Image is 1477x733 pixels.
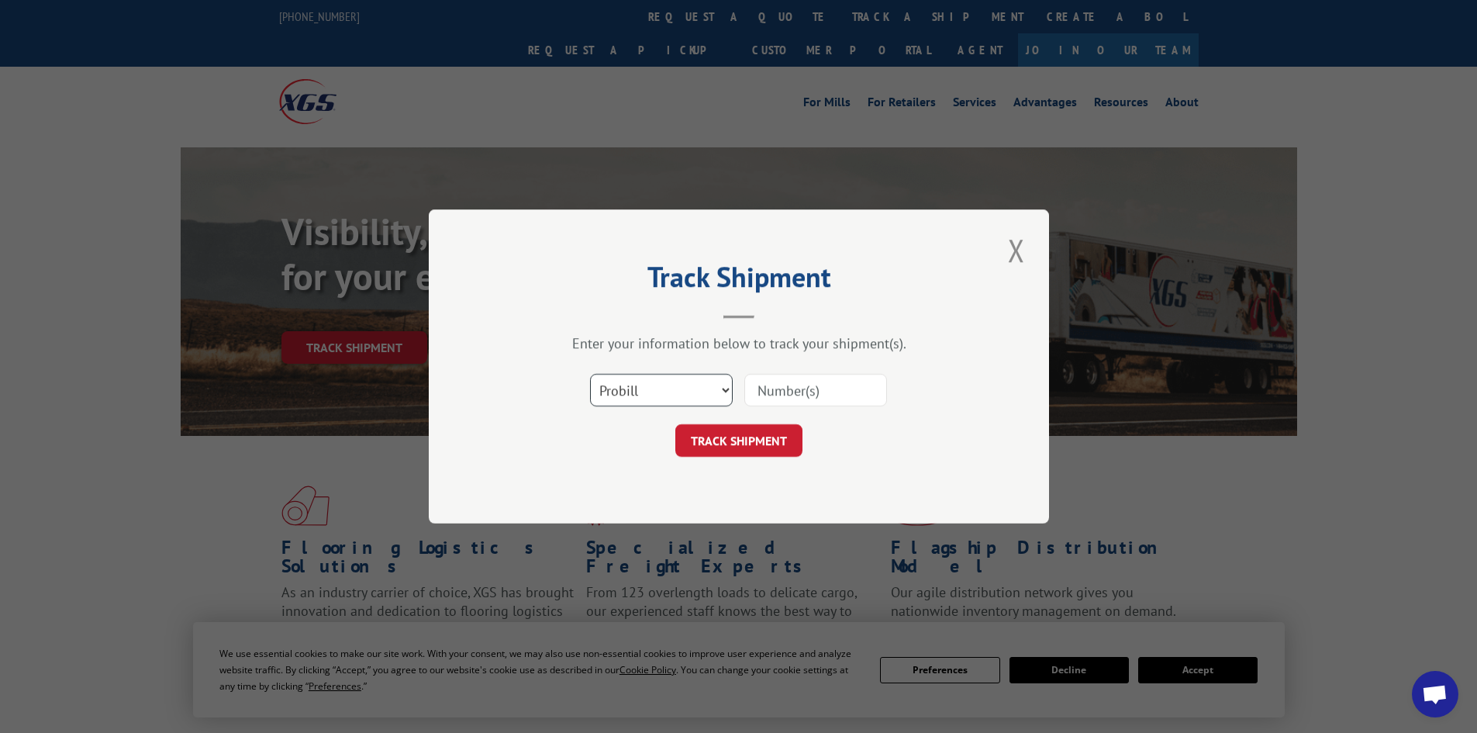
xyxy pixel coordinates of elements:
button: TRACK SHIPMENT [675,424,802,457]
a: Open chat [1412,671,1458,717]
div: Enter your information below to track your shipment(s). [506,334,971,352]
input: Number(s) [744,374,887,406]
h2: Track Shipment [506,266,971,296]
button: Close modal [1003,229,1030,271]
